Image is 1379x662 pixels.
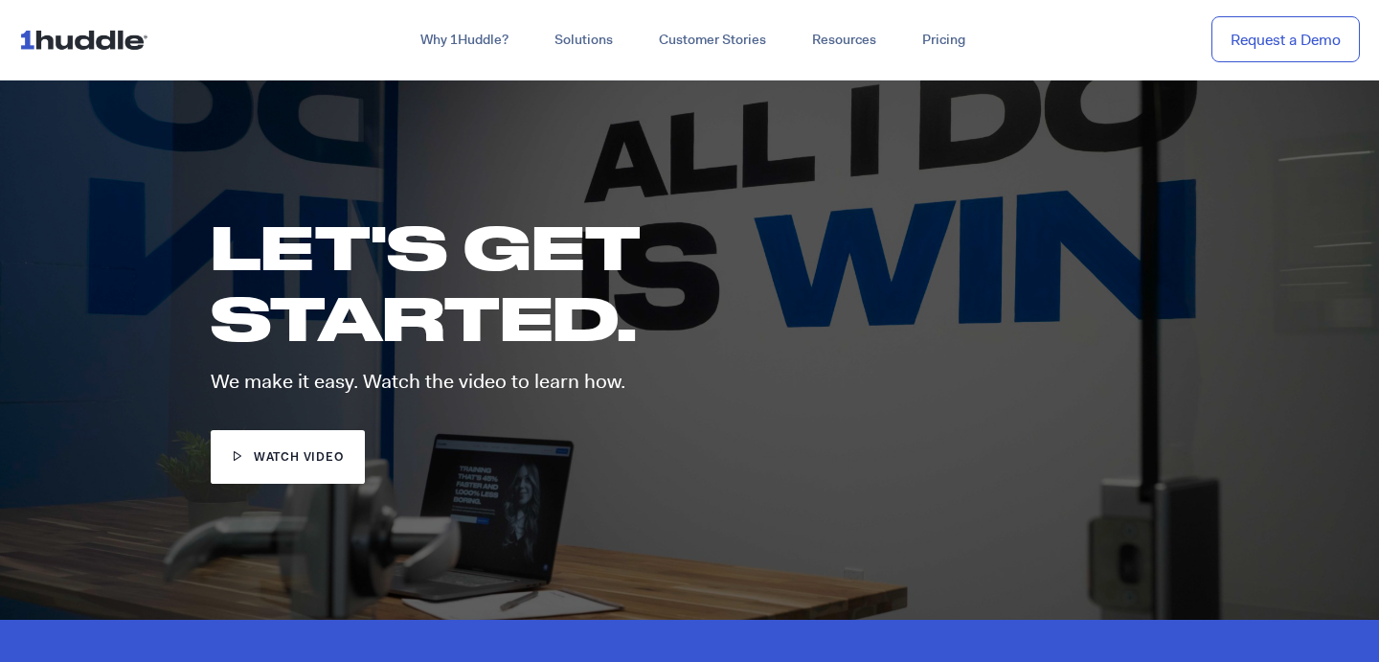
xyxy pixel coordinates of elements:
h1: LET'S GET STARTED. [211,212,841,352]
a: Why 1Huddle? [397,23,531,57]
span: watch video [254,449,344,468]
a: Solutions [531,23,636,57]
a: Pricing [899,23,988,57]
img: ... [19,21,156,57]
a: Resources [789,23,899,57]
a: Request a Demo [1211,16,1360,63]
a: Customer Stories [636,23,789,57]
a: watch video [211,430,365,485]
p: We make it easy. Watch the video to learn how. [211,372,870,392]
